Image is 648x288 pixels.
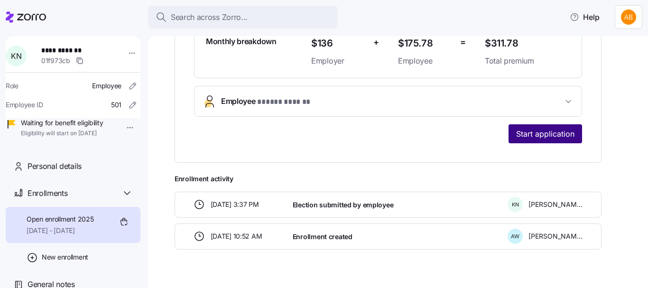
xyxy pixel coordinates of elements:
[516,128,574,139] span: Start application
[28,187,67,199] span: Enrollments
[211,232,262,241] span: [DATE] 10:52 AM
[211,200,259,209] span: [DATE] 3:37 PM
[41,56,70,65] span: 01f973cb
[398,36,453,51] span: $175.78
[111,100,121,110] span: 501
[21,118,103,128] span: Waiting for benefit eligibility
[27,214,93,224] span: Open enrollment 2025
[562,8,607,27] button: Help
[311,55,366,67] span: Employer
[485,36,570,51] span: $311.78
[221,95,313,108] span: Employee
[528,200,583,209] span: [PERSON_NAME]
[148,6,338,28] button: Search across Zorro...
[6,100,43,110] span: Employee ID
[512,202,519,207] span: K N
[293,232,352,242] span: Enrollment created
[92,81,121,91] span: Employee
[171,11,248,23] span: Search across Zorro...
[28,160,82,172] span: Personal details
[570,11,600,23] span: Help
[27,226,93,235] span: [DATE] - [DATE]
[11,52,21,60] span: K N
[511,234,519,239] span: A W
[293,200,394,210] span: Election submitted by employee
[311,36,366,51] span: $136
[398,55,453,67] span: Employee
[6,81,19,91] span: Role
[21,130,103,138] span: Eligibility will start on [DATE]
[206,36,277,47] span: Monthly breakdown
[621,9,636,25] img: 42a6513890f28a9d591cc60790ab6045
[42,252,88,262] span: New enrollment
[373,36,379,49] span: +
[509,124,582,143] button: Start application
[175,174,602,184] span: Enrollment activity
[528,232,583,241] span: [PERSON_NAME]
[485,55,570,67] span: Total premium
[460,36,466,49] span: =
